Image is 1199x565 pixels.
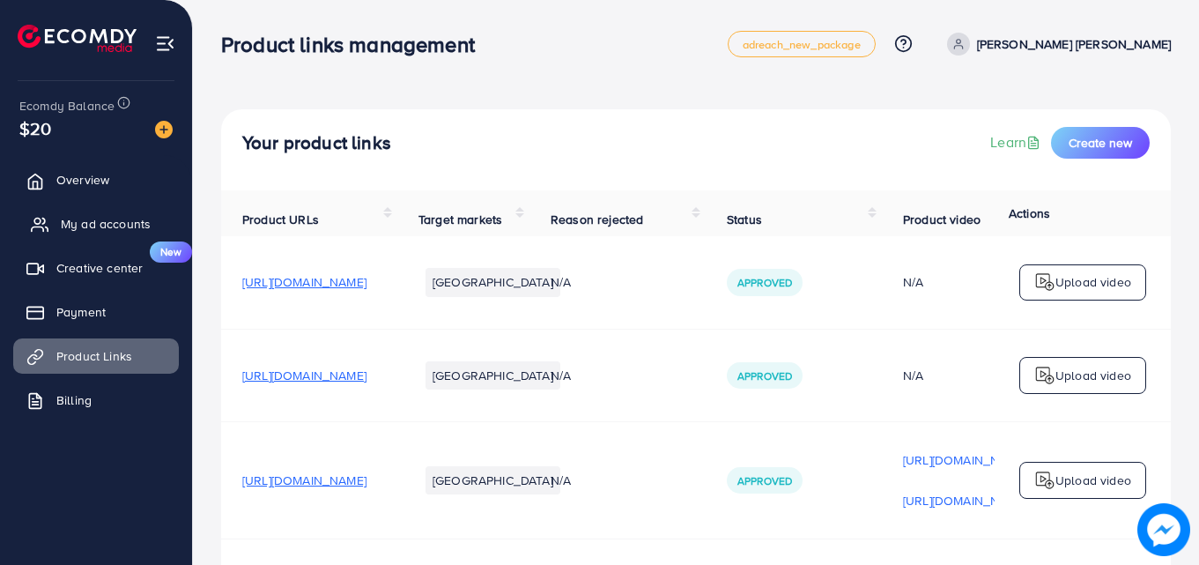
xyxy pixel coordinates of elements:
[242,472,366,489] span: [URL][DOMAIN_NAME]
[903,367,1027,384] div: N/A
[56,347,132,365] span: Product Links
[242,273,366,291] span: [URL][DOMAIN_NAME]
[743,39,861,50] span: adreach_new_package
[426,268,560,296] li: [GEOGRAPHIC_DATA]
[13,383,179,418] a: Billing
[242,367,366,384] span: [URL][DOMAIN_NAME]
[56,391,92,409] span: Billing
[903,450,1027,471] p: [URL][DOMAIN_NAME]
[1034,365,1055,386] img: logo
[1034,470,1055,491] img: logo
[551,367,571,384] span: N/A
[19,97,115,115] span: Ecomdy Balance
[155,121,173,138] img: image
[150,242,192,263] span: New
[13,250,179,286] a: Creative centerNew
[1034,271,1055,293] img: logo
[221,32,489,57] h3: Product links management
[56,171,109,189] span: Overview
[56,259,143,277] span: Creative center
[1137,503,1190,556] img: image
[56,303,106,321] span: Payment
[13,162,179,197] a: Overview
[1009,204,1050,222] span: Actions
[418,211,502,228] span: Target markets
[13,294,179,330] a: Payment
[940,33,1171,56] a: [PERSON_NAME] [PERSON_NAME]
[426,361,560,390] li: [GEOGRAPHIC_DATA]
[13,206,179,242] a: My ad accounts
[19,115,51,141] span: $20
[551,211,643,228] span: Reason rejected
[737,275,792,290] span: Approved
[18,25,137,52] img: logo
[977,33,1171,55] p: [PERSON_NAME] [PERSON_NAME]
[551,273,571,291] span: N/A
[242,211,319,228] span: Product URLs
[1055,365,1131,386] p: Upload video
[426,466,560,494] li: [GEOGRAPHIC_DATA]
[727,211,762,228] span: Status
[990,132,1044,152] a: Learn
[155,33,175,54] img: menu
[13,338,179,374] a: Product Links
[551,472,571,489] span: N/A
[903,273,1027,291] div: N/A
[1055,470,1131,491] p: Upload video
[903,211,981,228] span: Product video
[61,215,151,233] span: My ad accounts
[737,473,792,488] span: Approved
[1051,127,1150,159] button: Create new
[1055,271,1131,293] p: Upload video
[903,490,1027,511] p: [URL][DOMAIN_NAME]
[242,132,391,154] h4: Your product links
[737,368,792,383] span: Approved
[728,31,876,57] a: adreach_new_package
[1069,134,1132,152] span: Create new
